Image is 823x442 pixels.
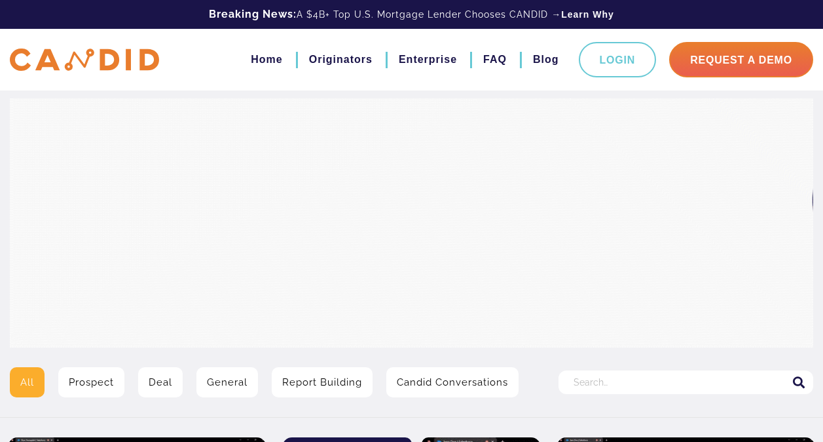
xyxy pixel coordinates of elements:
img: CANDID APP [10,49,159,71]
a: Deal [138,367,183,397]
a: FAQ [483,49,507,71]
b: Breaking News: [209,8,297,20]
a: Prospect [58,367,124,397]
a: Report Building [272,367,373,397]
img: Video Library Hero [10,98,813,348]
a: All [10,367,45,397]
a: Request A Demo [669,42,813,77]
a: Enterprise [399,49,457,71]
a: Learn Why [561,8,614,21]
a: Originators [309,49,373,71]
a: General [196,367,258,397]
a: Blog [533,49,559,71]
a: Candid Conversations [386,367,519,397]
a: Login [579,42,657,77]
a: Home [251,49,282,71]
